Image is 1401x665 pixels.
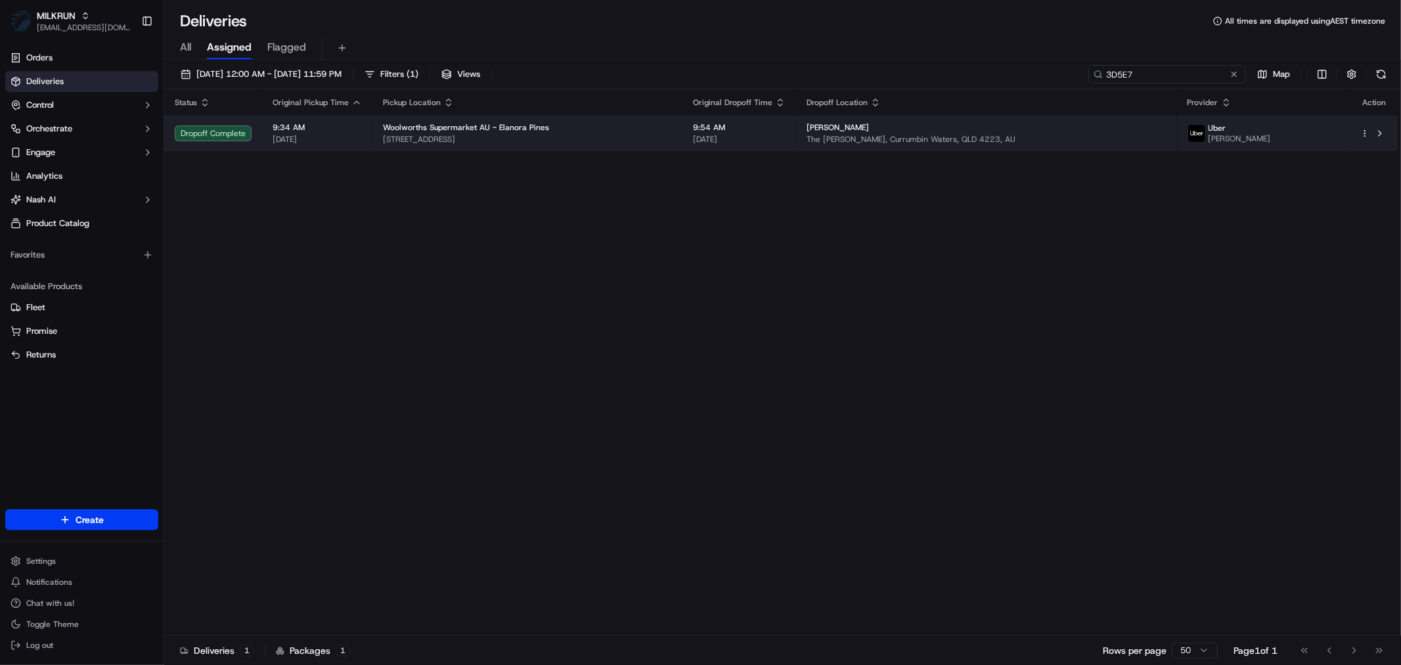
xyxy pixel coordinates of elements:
div: 1 [240,645,254,656]
button: Control [5,95,158,116]
button: Log out [5,636,158,654]
span: Settings [26,556,56,566]
button: Returns [5,344,158,365]
span: Original Dropoff Time [693,97,772,108]
span: Promise [26,325,57,337]
button: Promise [5,321,158,342]
button: Nash AI [5,189,158,210]
button: MILKRUNMILKRUN[EMAIL_ADDRESS][DOMAIN_NAME] [5,5,136,37]
h1: Deliveries [180,11,247,32]
button: Settings [5,552,158,570]
span: [PERSON_NAME] [1209,133,1271,144]
p: Rows per page [1103,644,1167,657]
span: Create [76,513,104,526]
span: ( 1 ) [407,68,418,80]
a: Fleet [11,302,153,313]
span: Orders [26,52,53,64]
span: Uber [1209,123,1226,133]
button: Engage [5,142,158,163]
div: 1 [336,645,350,656]
span: Dropoff Location [807,97,868,108]
span: Assigned [207,39,252,55]
a: Orders [5,47,158,68]
div: Available Products [5,276,158,297]
span: Nash AI [26,194,56,206]
span: Original Pickup Time [273,97,349,108]
img: uber-new-logo.jpeg [1188,125,1205,142]
button: Create [5,509,158,530]
span: Orchestrate [26,123,72,135]
input: Type to search [1088,65,1246,83]
span: Engage [26,147,55,158]
button: Orchestrate [5,118,158,139]
span: Map [1273,68,1290,80]
span: [DATE] 12:00 AM - [DATE] 11:59 PM [196,68,342,80]
div: Action [1360,97,1388,108]
span: Deliveries [26,76,64,87]
button: Refresh [1372,65,1390,83]
span: Fleet [26,302,45,313]
span: Returns [26,349,56,361]
span: Chat with us! [26,598,74,608]
a: Returns [11,349,153,361]
button: [EMAIL_ADDRESS][DOMAIN_NAME] [37,22,131,33]
span: Pickup Location [383,97,441,108]
span: All [180,39,191,55]
button: Toggle Theme [5,615,158,633]
span: [DATE] [273,134,362,145]
span: Notifications [26,577,72,587]
button: Map [1251,65,1296,83]
div: Favorites [5,244,158,265]
button: MILKRUN [37,9,76,22]
span: Provider [1188,97,1218,108]
span: Control [26,99,54,111]
span: 9:34 AM [273,122,362,133]
a: Promise [11,325,153,337]
span: 9:54 AM [693,122,786,133]
button: Fleet [5,297,158,318]
a: Deliveries [5,71,158,92]
span: Log out [26,640,53,651]
div: Deliveries [180,644,254,657]
span: Analytics [26,170,62,182]
button: Notifications [5,573,158,591]
span: Product Catalog [26,218,89,229]
img: MILKRUN [11,11,32,32]
span: The [PERSON_NAME], Currumbin Waters, QLD 4223, AU [807,134,1167,145]
span: Woolworths Supermarket AU - Elanora Pines [383,122,549,133]
button: Chat with us! [5,594,158,612]
button: Filters(1) [359,65,424,83]
span: All times are displayed using AEST timezone [1225,16,1385,26]
button: Views [435,65,486,83]
span: Filters [380,68,418,80]
span: Flagged [267,39,306,55]
span: Status [175,97,197,108]
div: Packages [276,644,350,657]
span: [DATE] [693,134,786,145]
button: [DATE] 12:00 AM - [DATE] 11:59 PM [175,65,347,83]
span: Views [457,68,480,80]
span: Toggle Theme [26,619,79,630]
span: [STREET_ADDRESS] [383,134,672,145]
div: Page 1 of 1 [1234,644,1278,657]
span: [PERSON_NAME] [807,122,869,133]
a: Product Catalog [5,213,158,234]
a: Analytics [5,166,158,187]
